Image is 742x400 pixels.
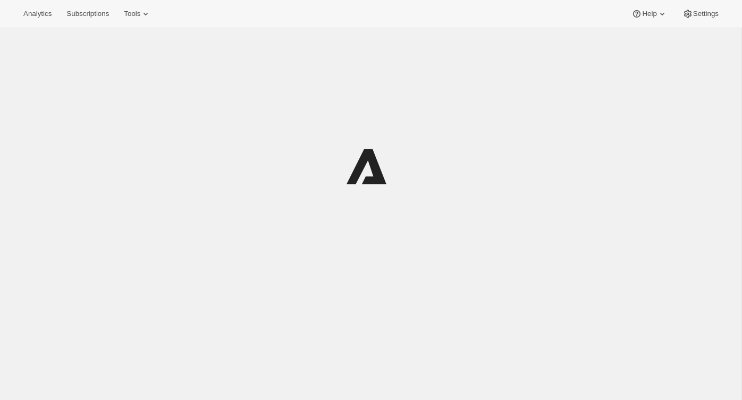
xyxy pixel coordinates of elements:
[642,10,656,18] span: Help
[60,6,115,21] button: Subscriptions
[23,10,52,18] span: Analytics
[625,6,673,21] button: Help
[117,6,157,21] button: Tools
[124,10,140,18] span: Tools
[693,10,719,18] span: Settings
[66,10,109,18] span: Subscriptions
[676,6,725,21] button: Settings
[17,6,58,21] button: Analytics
